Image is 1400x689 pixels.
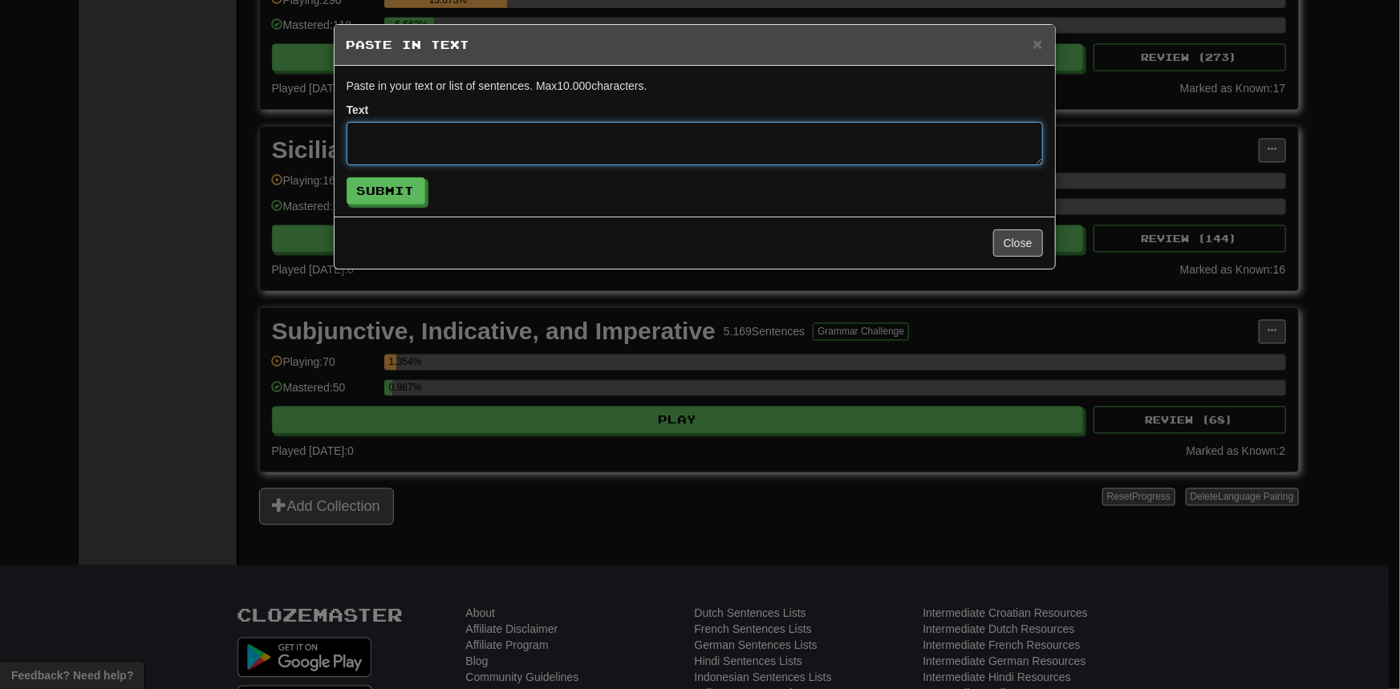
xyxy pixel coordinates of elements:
button: Close [993,229,1043,257]
span: × [1033,34,1042,53]
p: Paste in your text or list of sentences. Max 10.000 characters. [347,78,1043,94]
h5: Paste in Text [347,37,1043,53]
button: Close [1033,35,1042,52]
button: Submit [347,177,425,205]
label: Text [347,102,369,118]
